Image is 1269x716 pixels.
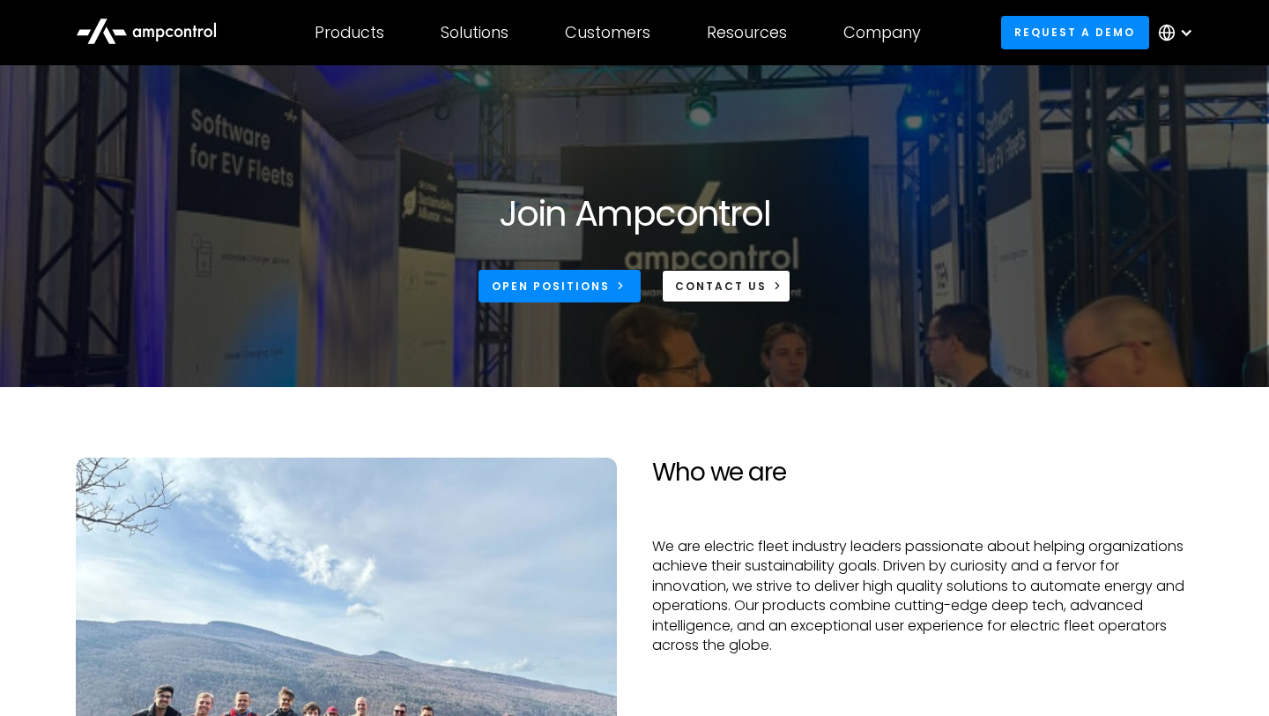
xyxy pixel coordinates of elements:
[479,270,641,302] a: Open Positions
[499,192,770,235] h1: Join Ampcontrol
[565,23,650,42] div: Customers
[441,23,508,42] div: Solutions
[652,458,1193,488] h2: Who we are
[1001,16,1149,48] a: Request a demo
[675,279,767,295] div: CONTACT US
[315,23,384,42] div: Products
[843,23,921,42] div: Company
[707,23,787,42] div: Resources
[662,270,791,302] a: CONTACT US
[492,279,610,295] div: Open Positions
[652,537,1193,655] p: We are electric fleet industry leaders passionate about helping organizations achieve their susta...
